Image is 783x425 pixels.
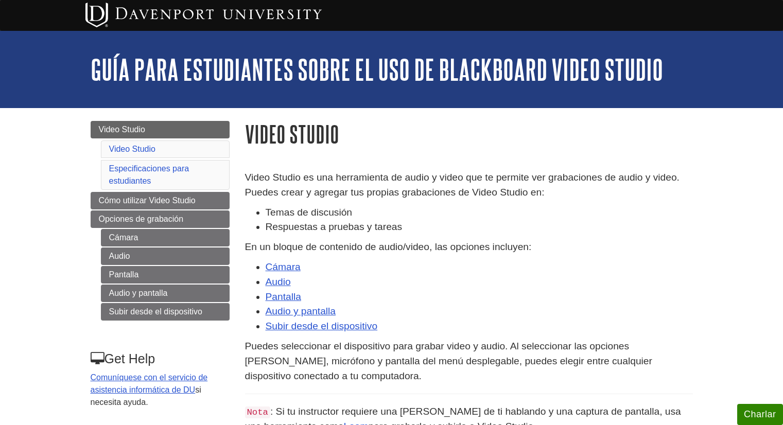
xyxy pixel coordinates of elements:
[266,205,693,220] li: Temas de discusión
[91,373,208,394] a: Comuníquese con el servicio de asistencia informática de DU
[245,240,693,255] p: En un bloque de contenido de audio/video, las opciones incluyen:
[101,229,230,246] a: Cámara
[101,285,230,302] a: Audio y pantalla
[109,145,155,153] a: Video Studio
[99,196,196,205] span: Cómo utilizar Video Studio
[91,371,229,409] p: si necesita ayuda.
[101,247,230,265] a: Audio
[266,276,291,287] a: Audio
[91,192,230,209] a: Cómo utilizar Video Studio
[266,306,336,316] a: Audio y pantalla
[245,339,693,383] p: Puedes seleccionar el dispositivo para grabar video y audio. Al seleccionar las opciones [PERSON_...
[266,291,301,302] a: Pantalla
[91,351,229,366] h3: Get Help
[101,266,230,284] a: Pantalla
[245,406,270,418] code: Nota
[266,261,301,272] a: Cámara
[91,54,663,85] a: Guía para estudiantes sobre el uso de Blackboard Video Studio
[99,125,145,134] span: Video Studio
[266,321,378,331] a: Subir desde el dispositivo
[101,303,230,321] a: Subir desde el dispositivo
[91,121,230,138] a: Video Studio
[91,210,230,228] a: Opciones de grabación
[99,215,184,223] span: Opciones de grabación
[737,404,783,425] button: Charlar
[109,164,189,185] a: Especificaciones para estudiantes
[85,3,322,27] img: Davenport University
[266,220,693,235] li: Respuestas a pruebas y tareas
[245,170,693,200] p: Video Studio es una herramienta de audio y video que te permite ver grabaciones de audio y video....
[245,121,693,147] h1: Video Studio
